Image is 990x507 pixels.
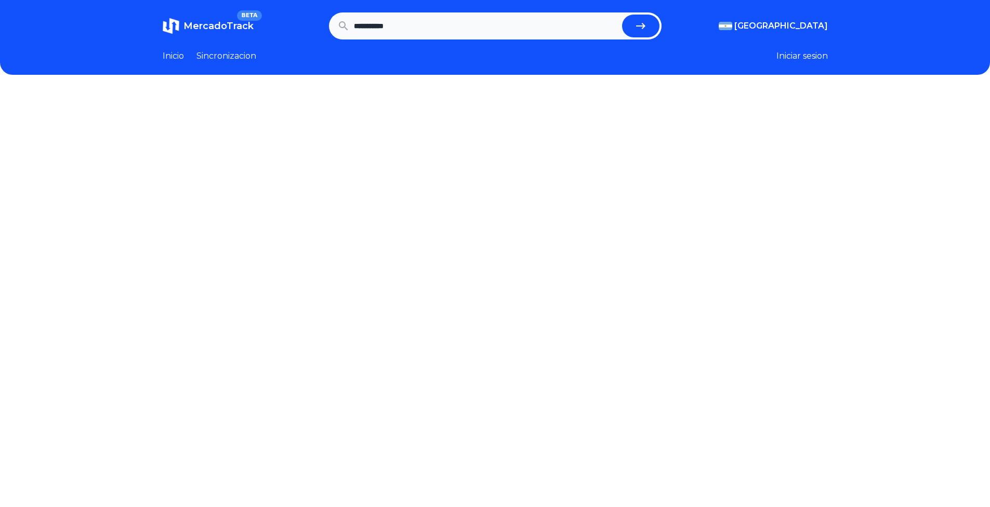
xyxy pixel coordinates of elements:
[719,20,828,32] button: [GEOGRAPHIC_DATA]
[183,20,254,32] span: MercadoTrack
[163,50,184,62] a: Inicio
[163,18,254,34] a: MercadoTrackBETA
[196,50,256,62] a: Sincronizacion
[237,10,261,21] span: BETA
[776,50,828,62] button: Iniciar sesion
[719,22,732,30] img: Argentina
[163,18,179,34] img: MercadoTrack
[734,20,828,32] span: [GEOGRAPHIC_DATA]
